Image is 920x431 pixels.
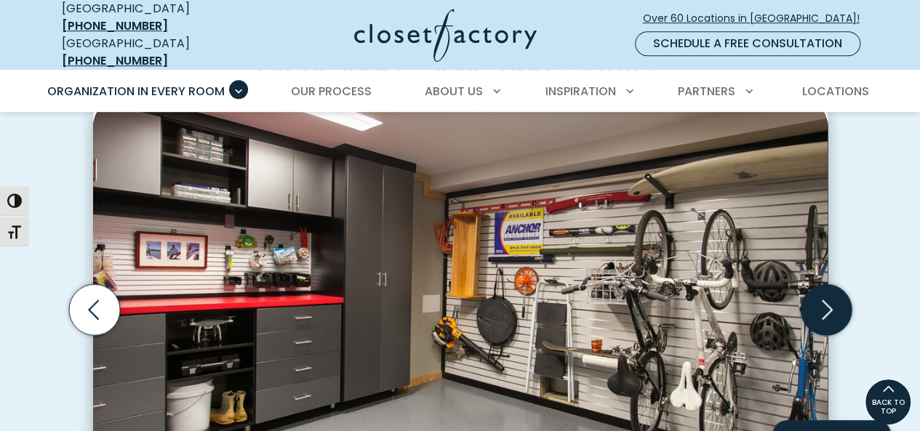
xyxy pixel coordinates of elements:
[643,11,871,26] span: Over 60 Locations in [GEOGRAPHIC_DATA]!
[865,379,911,425] a: BACK TO TOP
[37,71,884,112] nav: Primary Menu
[545,83,616,100] span: Inspiration
[354,9,537,62] img: Closet Factory Logo
[62,52,168,69] a: [PHONE_NUMBER]
[63,278,126,341] button: Previous slide
[62,17,168,34] a: [PHONE_NUMBER]
[291,83,372,100] span: Our Process
[865,398,911,416] span: BACK TO TOP
[642,6,872,31] a: Over 60 Locations in [GEOGRAPHIC_DATA]!
[62,35,240,70] div: [GEOGRAPHIC_DATA]
[47,83,225,100] span: Organization in Every Room
[678,83,735,100] span: Partners
[795,278,857,341] button: Next slide
[801,83,868,100] span: Locations
[635,31,860,56] a: Schedule a Free Consultation
[425,83,483,100] span: About Us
